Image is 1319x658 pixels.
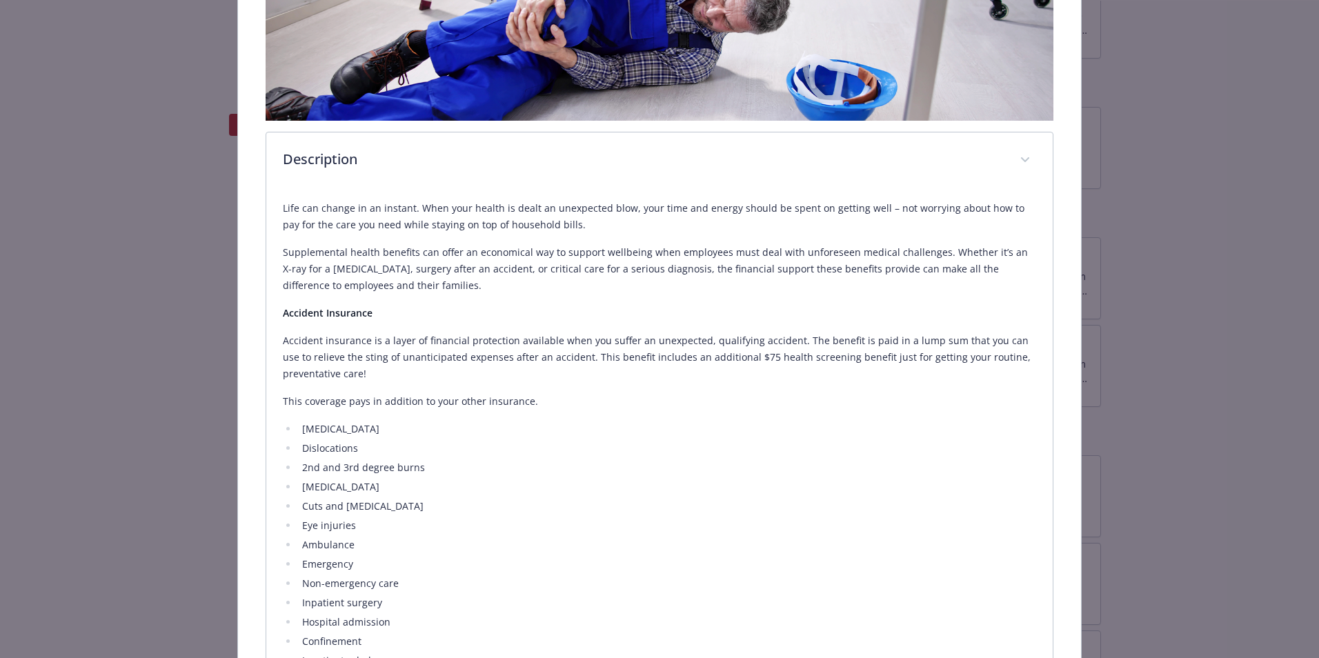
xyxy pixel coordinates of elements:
[283,306,373,319] strong: Accident Insurance
[298,498,1036,515] li: Cuts and [MEDICAL_DATA]
[298,421,1036,437] li: [MEDICAL_DATA]
[283,200,1036,233] p: Life can change in an instant. When your health is dealt an unexpected blow, your time and energy...
[298,556,1036,572] li: Emergency
[298,459,1036,476] li: 2nd and 3rd degree burns
[283,149,1003,170] p: Description
[283,332,1036,382] p: Accident insurance is a layer of financial protection available when you suffer an unexpected, qu...
[298,614,1036,630] li: Hospital admission
[298,479,1036,495] li: [MEDICAL_DATA]
[298,633,1036,650] li: Confinement
[298,595,1036,611] li: Inpatient surgery
[283,244,1036,294] p: Supplemental health benefits can offer an economical way to support wellbeing when employees must...
[298,517,1036,534] li: Eye injuries
[283,393,1036,410] p: This coverage pays in addition to your other insurance.
[298,575,1036,592] li: Non-emergency care
[298,537,1036,553] li: Ambulance
[298,440,1036,457] li: Dislocations
[266,132,1053,189] div: Description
